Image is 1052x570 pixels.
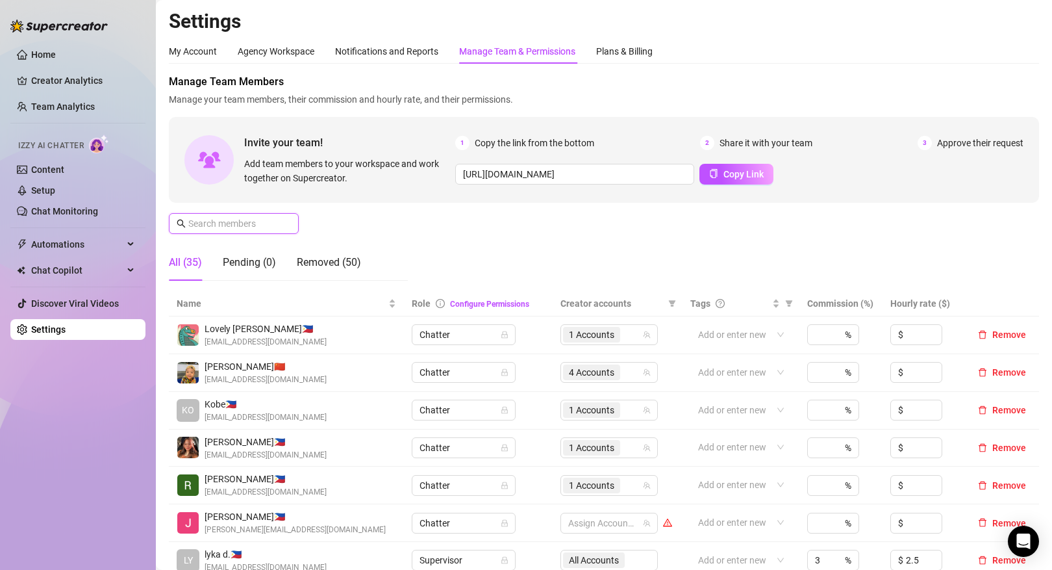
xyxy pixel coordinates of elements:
a: Content [31,164,64,175]
span: delete [978,556,987,565]
span: [EMAIL_ADDRESS][DOMAIN_NAME] [205,449,327,461]
span: Remove [992,367,1026,378]
button: Remove [973,515,1031,531]
span: [EMAIL_ADDRESS][DOMAIN_NAME] [205,486,327,499]
input: Search members [188,216,281,231]
span: 4 Accounts [563,365,620,380]
span: Izzy AI Chatter [18,140,84,152]
span: 1 Accounts [569,478,614,493]
span: 1 [455,136,470,150]
span: filter [783,294,795,313]
a: Setup [31,185,55,196]
span: lyka d. 🇵🇭 [205,547,327,562]
span: 4 Accounts [569,365,614,380]
span: Chatter [420,513,508,533]
button: Remove [973,440,1031,456]
span: Creator accounts [560,296,663,311]
span: Chatter [420,363,508,382]
div: Agency Workspace [238,44,314,58]
img: Joyce Valerio [177,512,199,534]
span: lock [501,369,508,376]
span: KO [182,403,194,417]
span: thunderbolt [17,239,27,250]
button: Remove [973,478,1031,493]
a: Settings [31,324,66,335]
span: lock [501,519,508,527]
span: question-circle [716,299,725,308]
span: 2 [700,136,714,150]
th: Hourly rate ($) [883,291,965,317]
span: Invite your team! [244,135,455,151]
button: Remove [973,552,1031,568]
span: [EMAIL_ADDRESS][DOMAIN_NAME] [205,411,327,424]
div: Plans & Billing [596,44,653,58]
span: copy [709,169,718,178]
button: Remove [973,327,1031,343]
span: Copy the link from the bottom [475,136,594,150]
div: All (35) [169,255,202,270]
span: filter [666,294,679,313]
span: [PERSON_NAME][EMAIL_ADDRESS][DOMAIN_NAME] [205,524,386,536]
div: Open Intercom Messenger [1008,526,1039,557]
span: team [643,482,651,489]
span: lock [501,482,508,489]
span: delete [978,330,987,339]
img: Yvanne Pingol [177,362,199,383]
span: delete [978,481,987,490]
img: Chat Copilot [17,266,25,275]
span: [EMAIL_ADDRESS][DOMAIN_NAME] [205,374,327,386]
span: [PERSON_NAME] 🇵🇭 [205,510,386,524]
span: lock [501,556,508,564]
span: 1 Accounts [569,441,614,455]
img: logo-BBDzfeDw.svg [10,19,108,32]
img: Aliyah Espiritu [177,437,199,458]
span: Manage your team members, their commission and hourly rate, and their permissions. [169,92,1039,107]
img: Lovely Gablines [177,324,199,346]
span: 1 Accounts [563,402,620,418]
div: Manage Team & Permissions [459,44,575,58]
img: AI Chatter [89,135,109,153]
span: Copy Link [723,169,764,179]
span: Lovely [PERSON_NAME] 🇵🇭 [205,322,327,336]
span: [PERSON_NAME] 🇨🇳 [205,359,327,374]
span: lock [501,444,508,452]
span: Chatter [420,400,508,420]
span: team [643,331,651,339]
span: [PERSON_NAME] 🇵🇭 [205,472,327,486]
span: Chatter [420,325,508,344]
span: delete [978,406,987,415]
span: warning [663,518,672,527]
span: 1 Accounts [569,403,614,417]
span: search [177,219,186,228]
span: LY [184,553,193,567]
button: Remove [973,365,1031,380]
span: Remove [992,480,1026,491]
span: team [643,369,651,376]
span: Manage Team Members [169,74,1039,90]
span: Remove [992,518,1026,528]
span: Role [412,298,431,309]
th: Name [169,291,404,317]
button: Remove [973,402,1031,418]
span: filter [668,300,676,307]
span: Chatter [420,476,508,495]
img: Riza Joy Barrera [177,474,199,496]
span: filter [785,300,793,307]
span: 1 Accounts [563,440,620,456]
a: Chat Monitoring [31,206,98,216]
span: 1 Accounts [563,327,620,343]
span: Kobe 🇵🇭 [205,397,327,411]
a: Team Analytics [31,101,95,112]
span: team [643,444,651,452]
a: Creator Analytics [31,70,135,91]
span: 3 [918,136,932,150]
span: team [643,519,651,527]
span: lock [501,406,508,414]
span: Share it with your team [720,136,812,150]
span: [PERSON_NAME] 🇵🇭 [205,435,327,449]
span: Automations [31,234,123,255]
span: Approve their request [937,136,1023,150]
div: My Account [169,44,217,58]
span: team [643,406,651,414]
span: Supervisor [420,551,508,570]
